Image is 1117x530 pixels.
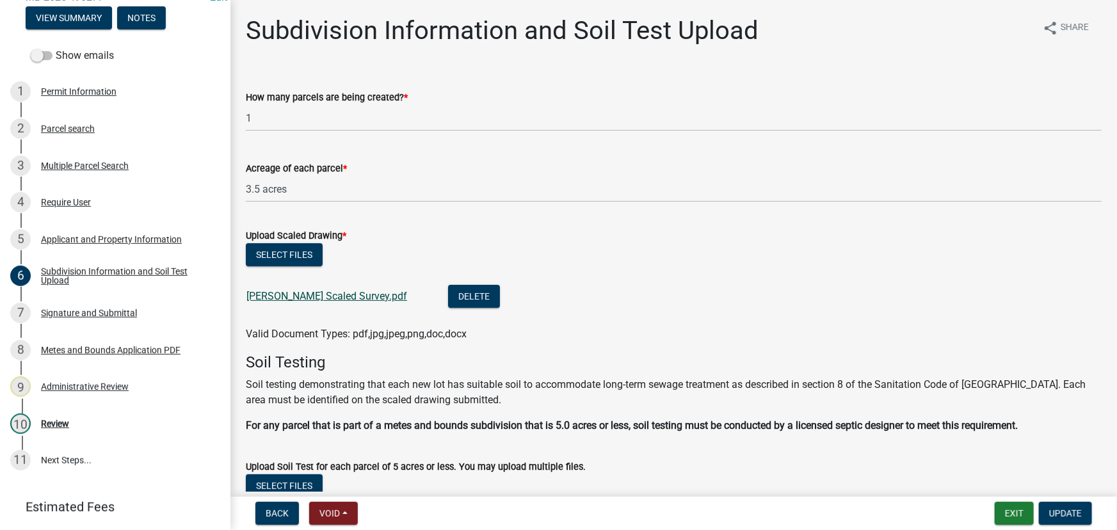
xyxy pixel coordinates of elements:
[1043,20,1058,36] i: share
[1049,508,1082,518] span: Update
[246,463,586,472] label: Upload Soil Test for each parcel of 5 acres or less. You may upload multiple files.
[246,290,407,302] a: [PERSON_NAME] Scaled Survey.pdf
[117,13,166,24] wm-modal-confirm: Notes
[255,502,299,525] button: Back
[246,353,1102,372] h4: Soil Testing
[246,232,346,241] label: Upload Scaled Drawing
[31,48,114,63] label: Show emails
[10,156,31,176] div: 3
[1033,15,1099,40] button: shareShare
[41,198,91,207] div: Require User
[41,346,181,355] div: Metes and Bounds Application PDF
[246,328,467,340] span: Valid Document Types: pdf,jpg,jpeg,png,doc,docx
[41,382,129,391] div: Administrative Review
[246,419,1018,431] strong: For any parcel that is part of a metes and bounds subdivision that is 5.0 acres or less, soil tes...
[10,494,210,520] a: Estimated Fees
[41,87,117,96] div: Permit Information
[10,450,31,470] div: 11
[41,161,129,170] div: Multiple Parcel Search
[246,15,759,46] h1: Subdivision Information and Soil Test Upload
[10,414,31,434] div: 10
[246,93,408,102] label: How many parcels are being created?
[309,502,358,525] button: Void
[117,6,166,29] button: Notes
[10,229,31,250] div: 5
[41,309,137,317] div: Signature and Submittal
[41,235,182,244] div: Applicant and Property Information
[41,267,210,285] div: Subdivision Information and Soil Test Upload
[266,508,289,518] span: Back
[10,340,31,360] div: 8
[10,266,31,286] div: 6
[246,165,347,173] label: Acreage of each parcel
[448,291,500,303] wm-modal-confirm: Delete Document
[246,243,323,266] button: Select files
[319,508,340,518] span: Void
[246,474,323,497] button: Select files
[995,502,1034,525] button: Exit
[10,192,31,213] div: 4
[26,13,112,24] wm-modal-confirm: Summary
[26,6,112,29] button: View Summary
[246,377,1102,408] p: Soil testing demonstrating that each new lot has suitable soil to accommodate long-term sewage tr...
[10,81,31,102] div: 1
[1061,20,1089,36] span: Share
[448,285,500,308] button: Delete
[1039,502,1092,525] button: Update
[10,303,31,323] div: 7
[10,118,31,139] div: 2
[41,419,69,428] div: Review
[41,124,95,133] div: Parcel search
[10,376,31,397] div: 9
